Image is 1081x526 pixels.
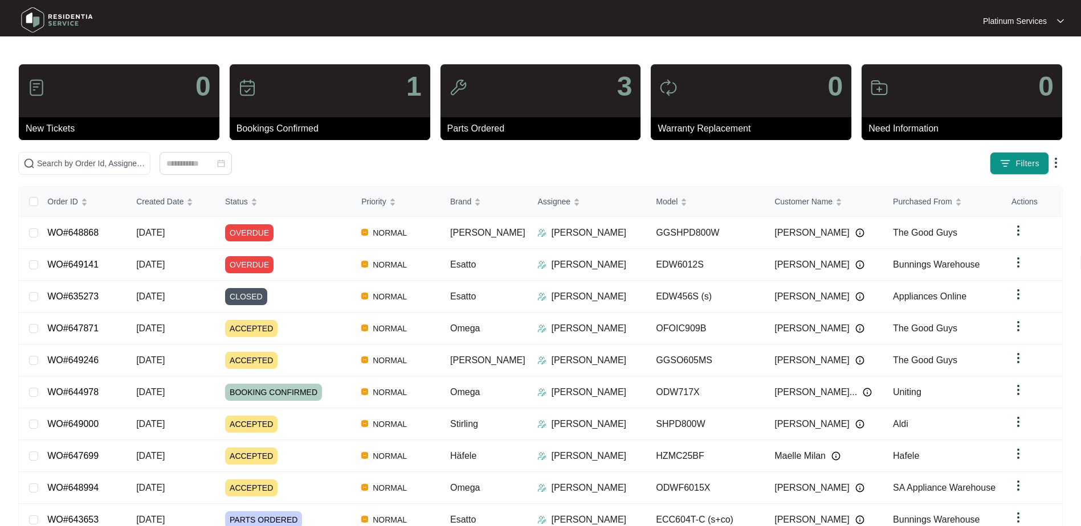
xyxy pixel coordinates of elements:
img: Assigner Icon [537,420,546,429]
p: [PERSON_NAME] [551,258,626,272]
span: [DATE] [136,323,165,333]
p: [PERSON_NAME] [551,354,626,367]
p: New Tickets [26,122,219,135]
img: Assigner Icon [537,483,546,492]
button: filter iconFilters [990,152,1049,175]
span: [PERSON_NAME] [774,258,850,272]
span: Omega [450,387,480,397]
span: Customer Name [774,195,833,208]
span: ACCEPTED [225,416,278,433]
p: 3 [617,73,633,100]
p: Need Information [868,122,1062,135]
th: Customer Name [765,187,884,217]
span: NORMAL [368,290,411,303]
img: dropdown arrow [1011,224,1025,237]
span: ACCEPTED [225,320,278,337]
span: [PERSON_NAME] [774,417,850,431]
td: EDW6012S [647,249,765,281]
img: icon [27,79,46,97]
img: Assigner Icon [537,388,546,397]
img: Info icon [855,420,864,429]
td: GGSHPD800W [647,217,765,249]
img: Info icon [855,324,864,333]
span: Order ID [47,195,78,208]
span: ACCEPTED [225,479,278,496]
td: OFOIC909B [647,313,765,344]
span: Filters [1015,158,1039,170]
img: Vercel Logo [361,229,368,236]
span: [PERSON_NAME] [774,481,850,495]
img: Vercel Logo [361,452,368,459]
span: Priority [361,195,386,208]
img: Info icon [855,483,864,492]
span: [PERSON_NAME] [774,322,850,335]
p: [PERSON_NAME] [551,226,626,240]
span: Purchased From [893,195,952,208]
span: [PERSON_NAME] [774,290,850,303]
img: Assigner Icon [537,451,546,461]
img: Vercel Logo [361,261,368,268]
span: SA Appliance Warehouse [893,483,996,492]
th: Model [647,187,765,217]
p: Platinum Services [983,15,1047,27]
span: The Good Guys [893,323,957,333]
p: Warranty Replacement [658,122,851,135]
img: Vercel Logo [361,388,368,395]
span: Esatto [450,291,476,301]
p: 0 [827,73,843,100]
img: Assigner Icon [537,515,546,524]
span: The Good Guys [893,228,957,237]
a: WO#647699 [47,451,99,461]
img: icon [659,79,678,97]
td: ODWF6015X [647,472,765,504]
th: Created Date [127,187,216,217]
a: WO#644978 [47,387,99,397]
td: GGSO605MS [647,344,765,376]
img: dropdown arrow [1011,383,1025,397]
img: Assigner Icon [537,228,546,237]
img: search-icon [23,158,35,169]
span: NORMAL [368,417,411,431]
img: dropdown arrow [1011,511,1025,524]
span: Bunnings Warehouse [893,515,980,524]
span: [PERSON_NAME] [774,354,850,367]
span: NORMAL [368,481,411,495]
a: WO#649246 [47,355,99,365]
p: [PERSON_NAME] [551,322,626,335]
img: Vercel Logo [361,356,368,363]
img: dropdown arrow [1049,156,1063,170]
th: Purchased From [884,187,1002,217]
img: Info icon [855,260,864,269]
span: Häfele [450,451,476,461]
th: Assignee [528,187,647,217]
img: icon [449,79,467,97]
a: WO#647871 [47,323,99,333]
span: NORMAL [368,449,411,463]
img: Vercel Logo [361,484,368,491]
span: Esatto [450,515,476,524]
th: Actions [1002,187,1062,217]
input: Search by Order Id, Assignee Name, Customer Name, Brand and Model [37,157,145,170]
span: NORMAL [368,226,411,240]
img: Info icon [831,451,841,461]
img: dropdown arrow [1057,18,1064,24]
img: icon [870,79,888,97]
span: BOOKING CONFIRMED [225,384,322,401]
th: Status [216,187,352,217]
span: Esatto [450,260,476,269]
span: Aldi [893,419,908,429]
td: SHPD800W [647,408,765,440]
span: Omega [450,323,480,333]
img: Assigner Icon [537,324,546,333]
span: Model [656,195,678,208]
a: WO#648868 [47,228,99,237]
img: Assigner Icon [537,356,546,365]
p: Parts Ordered [447,122,641,135]
span: [DATE] [136,515,165,524]
img: Vercel Logo [361,420,368,427]
span: Appliances Online [893,291,966,301]
span: OVERDUE [225,256,274,273]
span: NORMAL [368,258,411,272]
img: dropdown arrow [1011,447,1025,461]
span: Uniting [893,387,921,397]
